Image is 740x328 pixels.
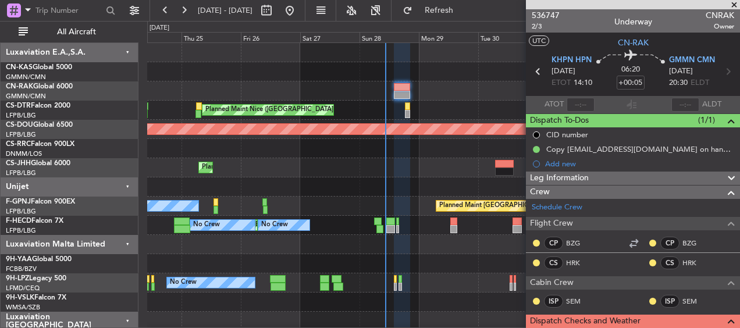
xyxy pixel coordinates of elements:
[544,237,563,249] div: CP
[6,149,42,158] a: DNMM/LOS
[691,77,709,89] span: ELDT
[35,2,102,19] input: Trip Number
[698,114,715,126] span: (1/1)
[706,9,734,22] span: CNRAK
[6,160,31,167] span: CS-JHH
[660,295,679,308] div: ISP
[532,22,560,31] span: 2/3
[439,197,622,215] div: Planned Maint [GEOGRAPHIC_DATA] ([GEOGRAPHIC_DATA])
[552,66,575,77] span: [DATE]
[415,6,464,15] span: Refresh
[682,238,709,248] a: BZG
[544,295,563,308] div: ISP
[6,130,36,139] a: LFPB/LBG
[6,102,31,109] span: CS-DTR
[702,99,721,110] span: ALDT
[530,276,574,290] span: Cabin Crew
[6,294,66,301] a: 9H-VSLKFalcon 7X
[660,237,679,249] div: CP
[6,64,33,71] span: CN-KAS
[552,55,592,66] span: KHPN HPN
[6,284,40,293] a: LFMD/CEQ
[300,32,360,42] div: Sat 27
[198,5,252,16] span: [DATE] - [DATE]
[566,296,592,306] a: SEM
[544,256,563,269] div: CS
[530,217,573,230] span: Flight Crew
[6,207,36,216] a: LFPB/LBG
[6,265,37,273] a: FCBB/BZV
[532,202,582,213] a: Schedule Crew
[419,32,478,42] div: Mon 29
[6,141,74,148] a: CS-RRCFalcon 900LX
[6,226,36,235] a: LFPB/LBG
[530,172,589,185] span: Leg Information
[574,77,592,89] span: 14:10
[614,16,652,28] div: Underway
[6,218,63,224] a: F-HECDFalcon 7X
[6,256,32,263] span: 9H-YAA
[532,9,560,22] span: 536747
[13,23,126,41] button: All Aircraft
[669,55,715,66] span: GMMN CMN
[261,216,288,234] div: No Crew
[682,258,709,268] a: HRK
[122,32,182,42] div: Wed 24
[6,83,33,90] span: CN-RAK
[6,141,31,148] span: CS-RRC
[566,238,592,248] a: BZG
[6,122,73,129] a: CS-DOUGlobal 6500
[150,23,169,33] div: [DATE]
[618,37,649,49] span: CN-RAK
[546,130,588,140] div: CID number
[6,294,34,301] span: 9H-VSLK
[566,258,592,268] a: HRK
[478,32,538,42] div: Tue 30
[205,101,335,119] div: Planned Maint Nice ([GEOGRAPHIC_DATA])
[545,99,564,110] span: ATOT
[669,77,688,89] span: 20:30
[6,198,75,205] a: F-GPNJFalcon 900EX
[30,28,123,36] span: All Aircraft
[202,159,385,176] div: Planned Maint [GEOGRAPHIC_DATA] ([GEOGRAPHIC_DATA])
[6,275,29,282] span: 9H-LPZ
[6,256,72,263] a: 9H-YAAGlobal 5000
[6,83,73,90] a: CN-RAKGlobal 6000
[193,216,220,234] div: No Crew
[6,275,66,282] a: 9H-LPZLegacy 500
[529,35,549,46] button: UTC
[6,303,40,312] a: WMSA/SZB
[6,122,33,129] span: CS-DOU
[6,160,70,167] a: CS-JHHGlobal 6000
[6,169,36,177] a: LFPB/LBG
[530,315,641,328] span: Dispatch Checks and Weather
[669,66,693,77] span: [DATE]
[6,198,31,205] span: F-GPNJ
[170,274,197,291] div: No Crew
[682,296,709,306] a: SEM
[360,32,419,42] div: Sun 28
[6,92,46,101] a: GMMN/CMN
[530,114,589,127] span: Dispatch To-Dos
[621,64,640,76] span: 06:20
[397,1,467,20] button: Refresh
[530,186,550,199] span: Crew
[182,32,241,42] div: Thu 25
[546,144,734,154] div: Copy [EMAIL_ADDRESS][DOMAIN_NAME] on handling requests
[6,73,46,81] a: GMMN/CMN
[552,77,571,89] span: ETOT
[6,64,72,71] a: CN-KASGlobal 5000
[660,256,679,269] div: CS
[6,218,31,224] span: F-HECD
[241,32,300,42] div: Fri 26
[545,159,734,169] div: Add new
[6,111,36,120] a: LFPB/LBG
[567,98,595,112] input: --:--
[6,102,70,109] a: CS-DTRFalcon 2000
[706,22,734,31] span: Owner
